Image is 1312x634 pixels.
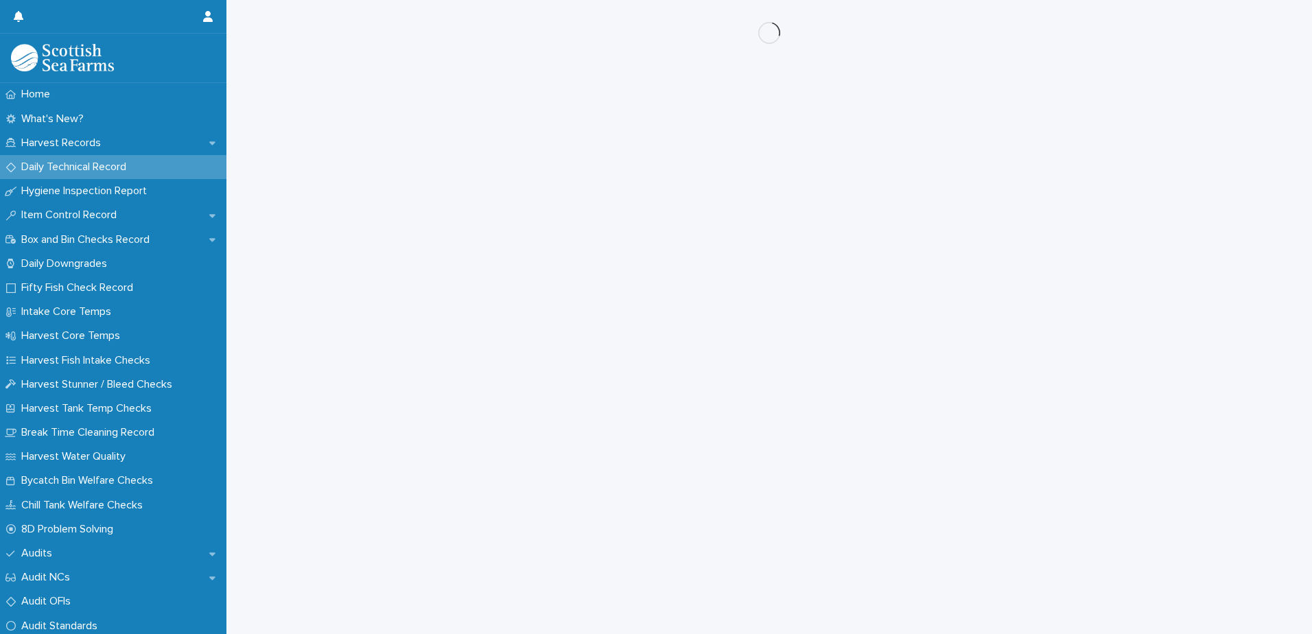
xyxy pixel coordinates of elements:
[16,571,81,584] p: Audit NCs
[16,354,161,367] p: Harvest Fish Intake Checks
[16,523,124,536] p: 8D Problem Solving
[16,499,154,512] p: Chill Tank Welfare Checks
[16,305,122,318] p: Intake Core Temps
[16,137,112,150] p: Harvest Records
[16,233,161,246] p: Box and Bin Checks Record
[16,402,163,415] p: Harvest Tank Temp Checks
[16,547,63,560] p: Audits
[16,426,165,439] p: Break Time Cleaning Record
[16,113,95,126] p: What's New?
[16,378,183,391] p: Harvest Stunner / Bleed Checks
[16,88,61,101] p: Home
[11,44,114,71] img: mMrefqRFQpe26GRNOUkG
[16,450,137,463] p: Harvest Water Quality
[16,209,128,222] p: Item Control Record
[16,474,164,487] p: Bycatch Bin Welfare Checks
[16,281,144,294] p: Fifty Fish Check Record
[16,595,82,608] p: Audit OFIs
[16,161,137,174] p: Daily Technical Record
[16,257,118,270] p: Daily Downgrades
[16,329,131,342] p: Harvest Core Temps
[16,620,108,633] p: Audit Standards
[16,185,158,198] p: Hygiene Inspection Report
